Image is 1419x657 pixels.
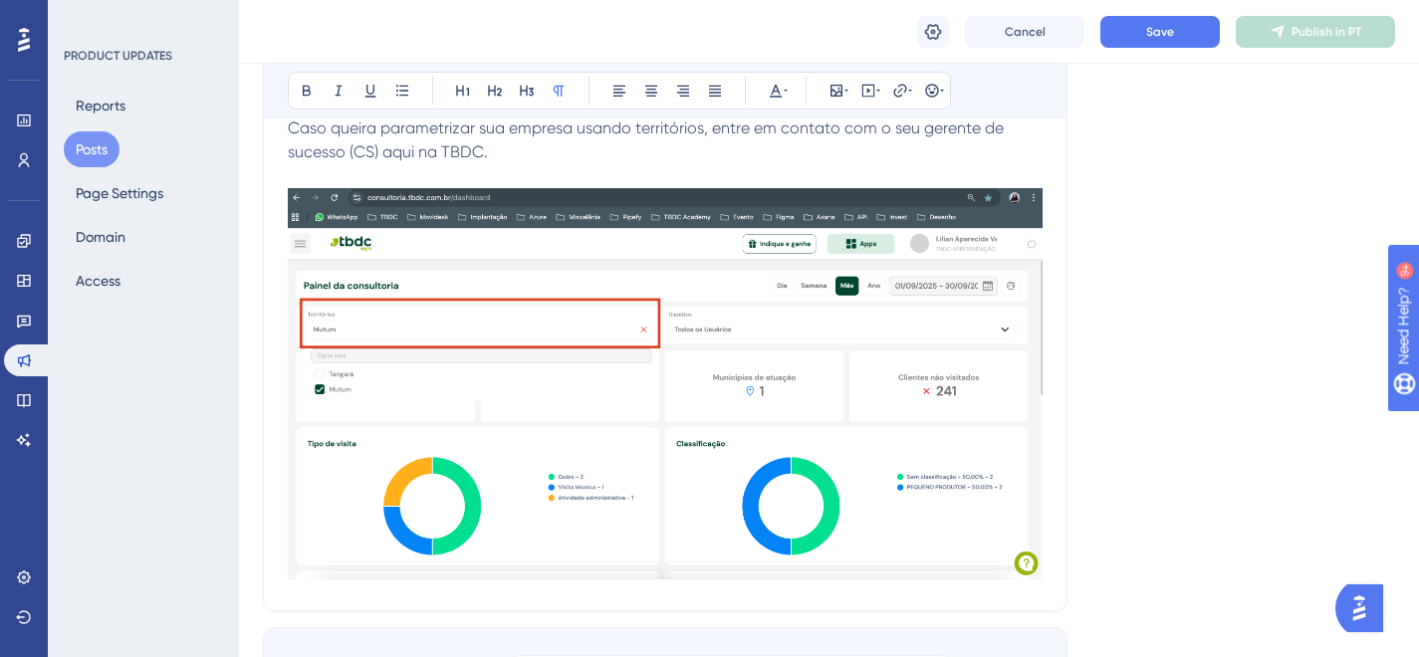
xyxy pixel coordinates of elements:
span: Need Help? [47,5,124,29]
span: Save [1146,24,1174,40]
button: Page Settings [64,175,175,211]
span: Publish in PT [1292,24,1361,40]
span: Cancel [1005,24,1046,40]
button: Publish in PT [1236,16,1395,48]
button: Domain [64,219,137,255]
div: 9+ [135,10,147,26]
button: Posts [64,131,119,167]
div: PRODUCT UPDATES [64,48,172,64]
button: Access [64,263,132,299]
button: Reports [64,88,137,123]
button: Save [1100,16,1220,48]
button: Cancel [965,16,1084,48]
iframe: UserGuiding AI Assistant Launcher [1335,578,1395,638]
span: Caso queira parametrizar sua empresa usando territórios, entre em contato com o seu gerente de su... [288,118,1008,161]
